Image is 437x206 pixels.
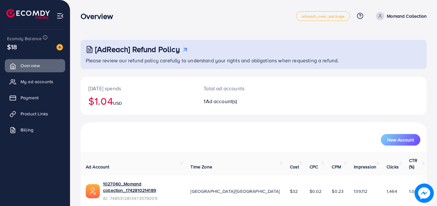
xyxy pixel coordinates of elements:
[21,62,40,69] span: Overview
[387,188,397,194] span: 1,464
[86,164,109,170] span: Ad Account
[409,157,417,170] span: CTR (%)
[57,44,63,50] img: image
[5,91,65,104] a: Payment
[204,98,275,104] h2: 1
[310,188,322,194] span: $0.02
[290,164,299,170] span: Cost
[21,78,53,85] span: My ad accounts
[354,188,367,194] span: 139,112
[21,94,39,101] span: Payment
[7,42,17,51] span: $18
[5,107,65,120] a: Product Links
[21,127,33,133] span: Billing
[88,85,188,92] p: [DATE] spends
[387,12,427,20] p: Momand Collection
[354,164,376,170] span: Impression
[409,188,417,194] span: 1.05
[387,164,399,170] span: Clicks
[21,111,48,117] span: Product Links
[302,14,345,18] span: adreach_new_package
[190,188,280,194] span: [GEOGRAPHIC_DATA]/[GEOGRAPHIC_DATA]
[5,59,65,72] a: Overview
[332,188,344,194] span: $0.23
[296,11,350,21] a: adreach_new_package
[103,195,180,202] span: ID: 7485312813473579009
[332,164,341,170] span: CPM
[204,85,275,92] p: Total ad accounts
[310,164,318,170] span: CPC
[5,75,65,88] a: My ad accounts
[95,45,180,54] h3: [AdReach] Refund Policy
[206,98,237,105] span: Ad account(s)
[103,181,180,194] a: 1027060_Momand collection_1742810214189
[415,184,434,203] img: image
[6,9,50,19] img: logo
[86,184,100,198] img: ic-ads-acc.e4c84228.svg
[5,123,65,136] a: Billing
[7,35,42,42] span: Ecomdy Balance
[381,134,420,146] button: New Account
[387,138,414,142] span: New Account
[290,188,298,194] span: $32
[190,164,212,170] span: Time Zone
[373,12,427,20] a: Momand Collection
[57,12,64,20] img: menu
[86,57,423,64] p: Please review our refund policy carefully to understand your rights and obligations when requesti...
[81,12,118,21] h3: Overview
[88,95,188,107] h2: $1.04
[113,100,122,106] span: USD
